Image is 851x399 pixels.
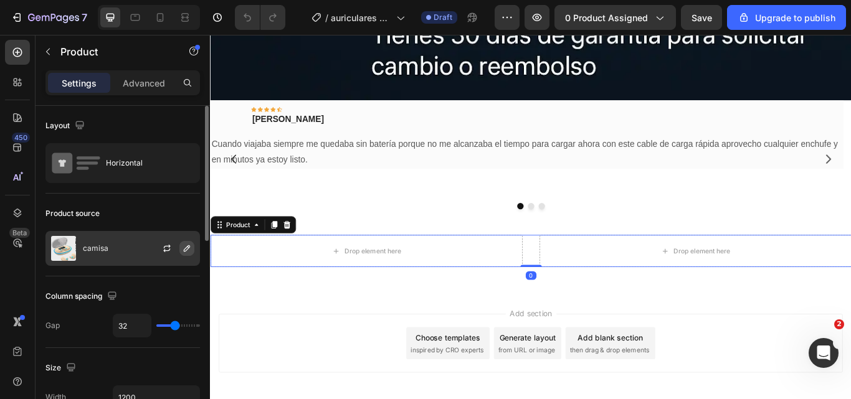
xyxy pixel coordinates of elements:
[113,314,151,337] input: Auto
[383,196,390,204] button: Dot
[419,362,512,373] span: then drag & drop elements
[45,360,78,377] div: Size
[5,5,93,30] button: 7
[429,347,505,360] div: Add blank section
[338,347,403,360] div: Generate layout
[12,133,30,143] div: 450
[703,128,738,162] button: Carousel Next Arrow
[156,247,222,257] div: Drop element here
[9,228,30,238] div: Beta
[51,236,76,261] img: product feature img
[809,338,839,368] iframe: Intercom live chat
[834,319,844,329] span: 2
[434,12,452,23] span: Draft
[60,44,166,59] p: Product
[240,347,315,360] div: Choose templates
[235,5,285,30] div: Undo/Redo
[325,11,328,24] span: /
[336,362,402,373] span: from URL or image
[234,362,319,373] span: inspired by CRO experts
[554,5,676,30] button: 0 product assigned
[45,118,87,134] div: Layout
[727,5,846,30] button: Upgrade to publish
[45,288,120,305] div: Column spacing
[331,11,391,24] span: auriculares y cables carga
[681,5,722,30] button: Save
[345,319,404,332] span: Add section
[210,35,851,399] iframe: Design area
[565,11,648,24] span: 0 product assigned
[45,320,60,331] div: Gap
[83,244,108,253] p: camisa
[16,216,49,227] div: Product
[370,196,378,204] button: Dot
[368,276,380,286] div: 0
[692,12,712,23] span: Save
[1,119,737,155] p: Cuando viajaba siempre me quedaba sin batería porque no me alcanzaba el tiempo para cargar ahora ...
[738,11,835,24] div: Upgrade to publish
[106,149,182,177] div: Horizontal
[358,196,365,204] button: Dot
[123,77,165,90] p: Advanced
[62,77,97,90] p: Settings
[540,247,606,257] div: Drop element here
[82,10,87,25] p: 7
[45,208,100,219] div: Product source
